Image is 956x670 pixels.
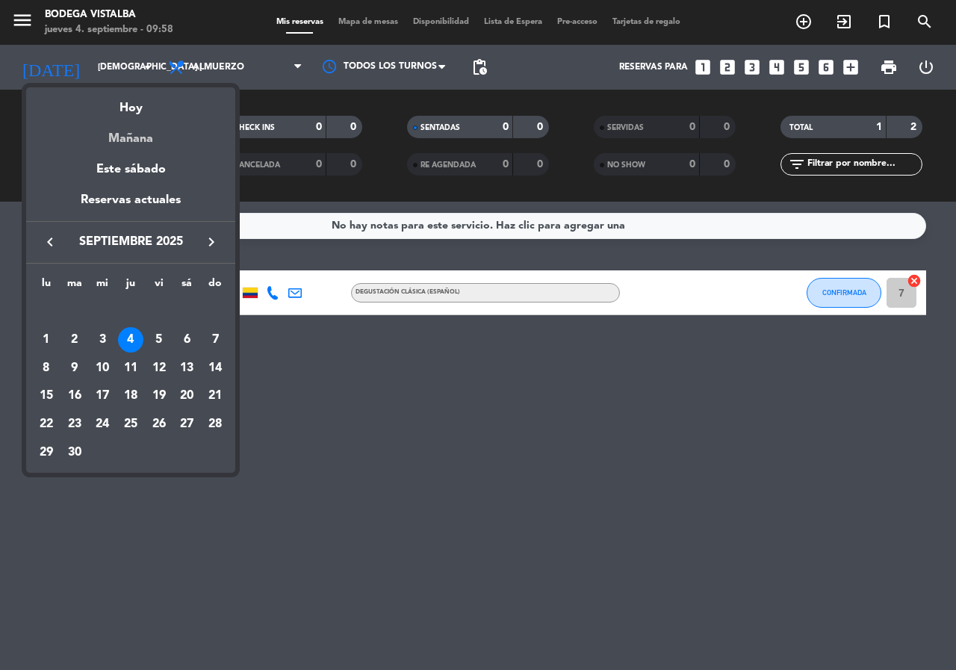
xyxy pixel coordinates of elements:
td: 28 de septiembre de 2025 [201,410,229,438]
div: 26 [146,412,172,437]
div: 23 [62,412,87,437]
div: Hoy [26,87,235,118]
td: 26 de septiembre de 2025 [145,410,173,438]
td: 21 de septiembre de 2025 [201,382,229,410]
td: 1 de septiembre de 2025 [32,326,60,354]
td: SEP. [32,297,229,326]
td: 6 de septiembre de 2025 [173,326,202,354]
td: 24 de septiembre de 2025 [88,410,117,438]
div: 7 [202,327,228,353]
i: keyboard_arrow_left [41,233,59,251]
td: 9 de septiembre de 2025 [60,354,89,382]
div: 2 [62,327,87,353]
div: 5 [146,327,172,353]
div: 28 [202,412,228,437]
td: 25 de septiembre de 2025 [117,410,145,438]
td: 3 de septiembre de 2025 [88,326,117,354]
td: 30 de septiembre de 2025 [60,438,89,467]
i: keyboard_arrow_right [202,233,220,251]
div: 18 [118,383,143,409]
div: 4 [118,327,143,353]
td: 29 de septiembre de 2025 [32,438,60,467]
td: 23 de septiembre de 2025 [60,410,89,438]
th: miércoles [88,275,117,298]
td: 8 de septiembre de 2025 [32,354,60,382]
td: 17 de septiembre de 2025 [88,382,117,410]
td: 22 de septiembre de 2025 [32,410,60,438]
td: 27 de septiembre de 2025 [173,410,202,438]
div: 29 [34,440,59,465]
td: 2 de septiembre de 2025 [60,326,89,354]
div: 9 [62,356,87,381]
td: 11 de septiembre de 2025 [117,354,145,382]
td: 15 de septiembre de 2025 [32,382,60,410]
div: 19 [146,383,172,409]
td: 16 de septiembre de 2025 [60,382,89,410]
div: 11 [118,356,143,381]
td: 4 de septiembre de 2025 [117,326,145,354]
div: 10 [90,356,115,381]
button: keyboard_arrow_left [37,232,63,252]
th: martes [60,275,89,298]
div: Mañana [26,118,235,149]
td: 14 de septiembre de 2025 [201,354,229,382]
div: 13 [174,356,199,381]
div: 17 [90,383,115,409]
div: Este sábado [26,149,235,190]
td: 19 de septiembre de 2025 [145,382,173,410]
span: septiembre 2025 [63,232,198,252]
th: sábado [173,275,202,298]
div: 22 [34,412,59,437]
div: 20 [174,383,199,409]
div: 1 [34,327,59,353]
td: 10 de septiembre de 2025 [88,354,117,382]
button: keyboard_arrow_right [198,232,225,252]
th: jueves [117,275,145,298]
th: lunes [32,275,60,298]
td: 13 de septiembre de 2025 [173,354,202,382]
div: 15 [34,383,59,409]
td: 5 de septiembre de 2025 [145,326,173,354]
div: 14 [202,356,228,381]
td: 12 de septiembre de 2025 [145,354,173,382]
td: 20 de septiembre de 2025 [173,382,202,410]
div: 25 [118,412,143,437]
div: 6 [174,327,199,353]
div: 16 [62,383,87,409]
th: domingo [201,275,229,298]
div: Reservas actuales [26,190,235,221]
th: viernes [145,275,173,298]
div: 21 [202,383,228,409]
div: 3 [90,327,115,353]
div: 30 [62,440,87,465]
div: 27 [174,412,199,437]
div: 8 [34,356,59,381]
div: 12 [146,356,172,381]
td: 18 de septiembre de 2025 [117,382,145,410]
div: 24 [90,412,115,437]
td: 7 de septiembre de 2025 [201,326,229,354]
